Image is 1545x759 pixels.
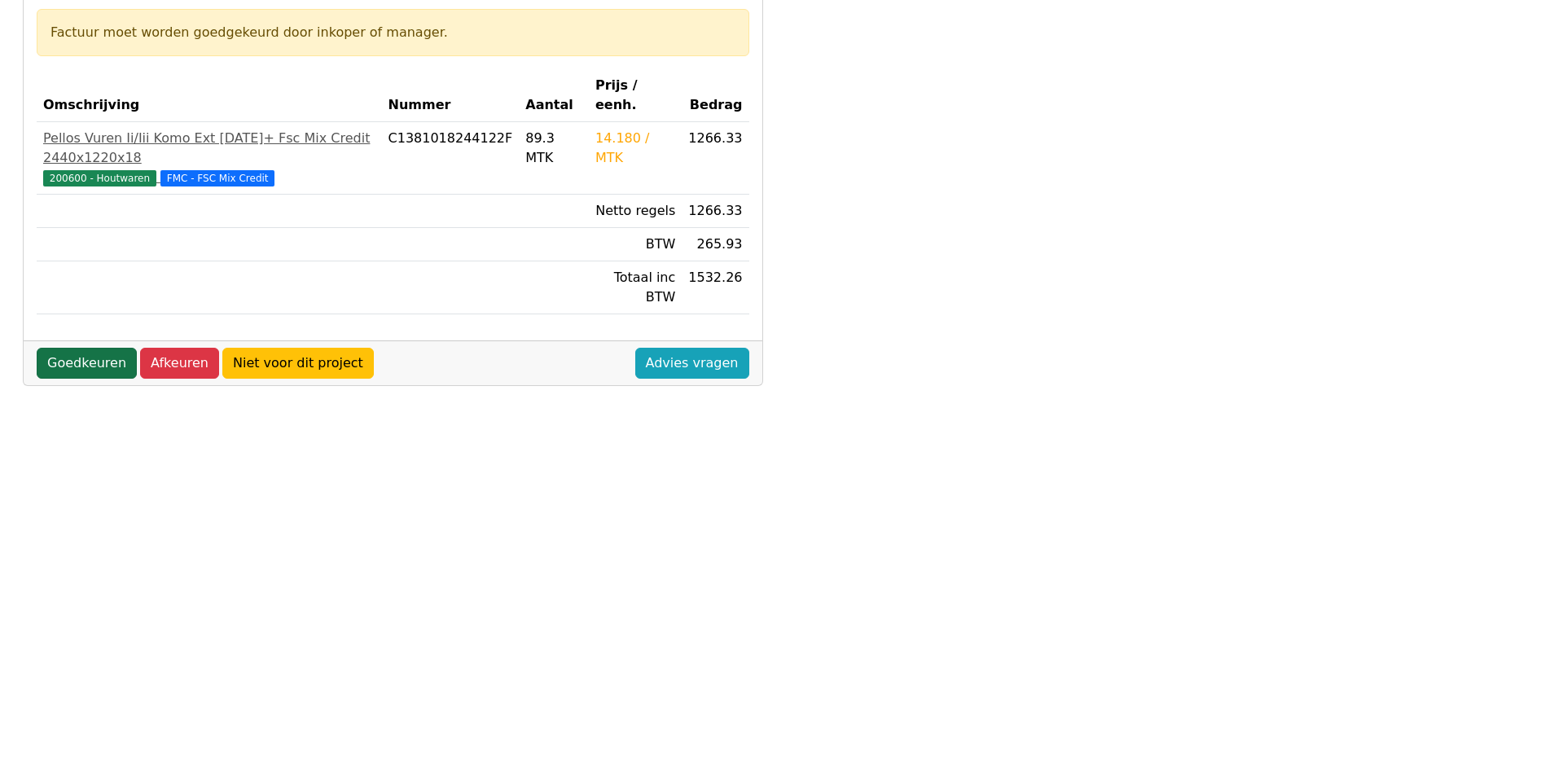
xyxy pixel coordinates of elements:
[160,170,274,186] span: FMC - FSC Mix Credit
[382,69,520,122] th: Nummer
[140,348,219,379] a: Afkeuren
[37,69,382,122] th: Omschrijving
[682,69,748,122] th: Bedrag
[589,195,682,228] td: Netto regels
[589,228,682,261] td: BTW
[50,23,735,42] div: Factuur moet worden goedgekeurd door inkoper of manager.
[682,122,748,195] td: 1266.33
[525,129,582,168] div: 89.3 MTK
[382,122,520,195] td: C1381018244122F
[43,170,156,186] span: 200600 - Houtwaren
[37,348,137,379] a: Goedkeuren
[519,69,589,122] th: Aantal
[635,348,749,379] a: Advies vragen
[43,129,375,168] div: Pellos Vuren Ii/Iii Komo Ext [DATE]+ Fsc Mix Credit 2440x1220x18
[682,228,748,261] td: 265.93
[43,129,375,187] a: Pellos Vuren Ii/Iii Komo Ext [DATE]+ Fsc Mix Credit 2440x1220x18200600 - Houtwaren FMC - FSC Mix ...
[682,261,748,314] td: 1532.26
[595,129,675,168] div: 14.180 / MTK
[589,261,682,314] td: Totaal inc BTW
[589,69,682,122] th: Prijs / eenh.
[682,195,748,228] td: 1266.33
[222,348,374,379] a: Niet voor dit project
